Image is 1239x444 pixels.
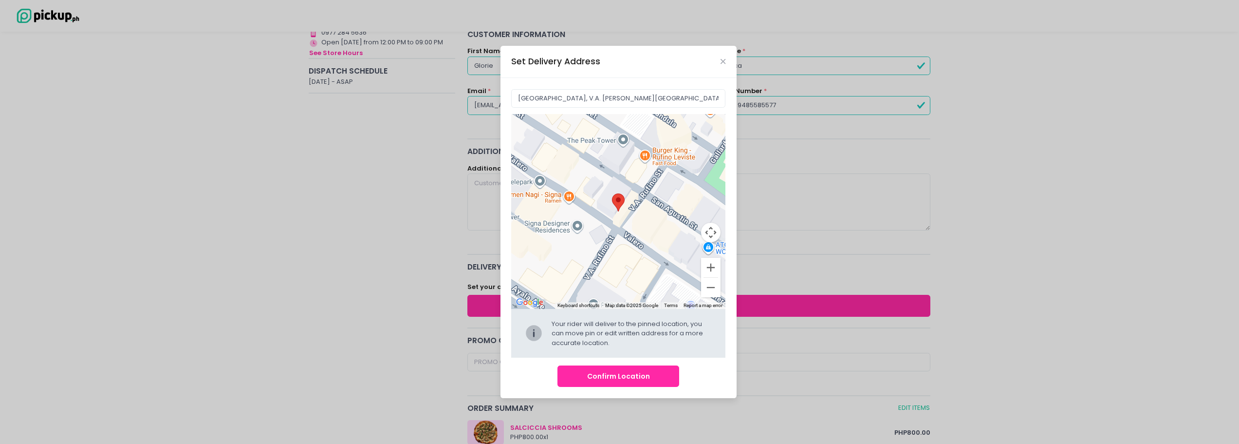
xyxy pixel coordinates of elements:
[552,319,712,348] div: Your rider will deliver to the pinned location, you can move pin or edit written address for a mo...
[721,59,725,64] button: Close
[605,303,658,308] span: Map data ©2025 Google
[557,366,679,387] button: Confirm Location
[701,278,721,297] button: Zoom out
[664,303,678,308] a: Terms (opens in new tab)
[684,303,722,308] a: Report a map error
[511,55,600,68] div: Set Delivery Address
[511,89,725,108] input: Delivery Address
[701,258,721,277] button: Zoom in
[701,223,721,242] button: Map camera controls
[514,296,546,309] a: Open this area in Google Maps (opens a new window)
[557,302,599,309] button: Keyboard shortcuts
[514,296,546,309] img: Google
